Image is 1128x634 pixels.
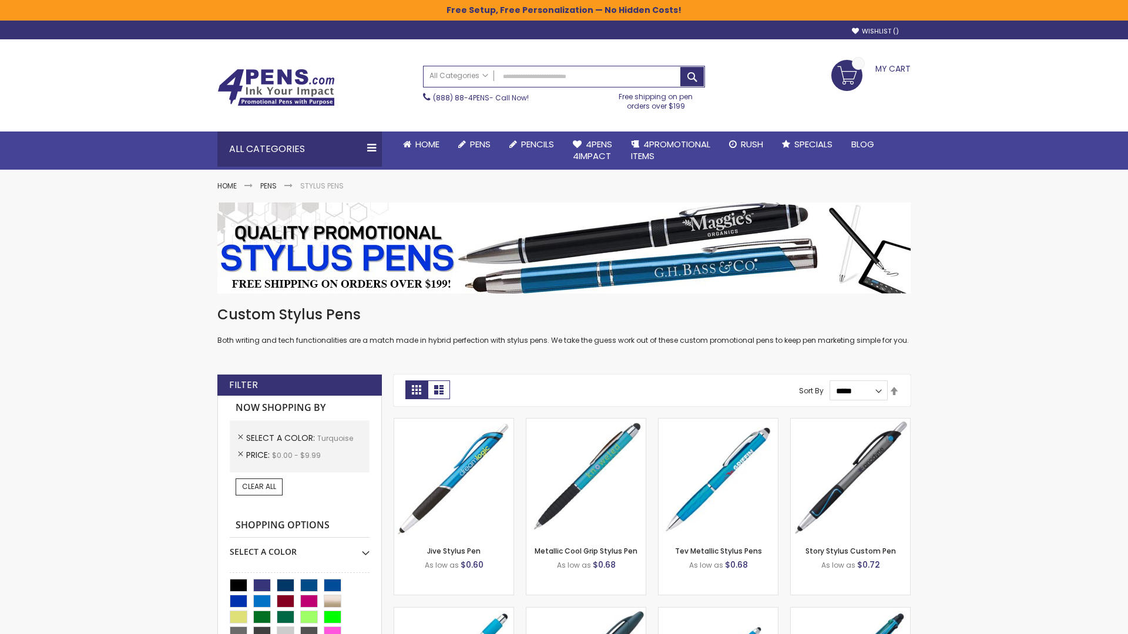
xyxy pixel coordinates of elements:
[405,380,428,399] strong: Grid
[394,607,513,617] a: Pearl Element Stylus Pens-Turquoise
[526,607,646,617] a: Twist Highlighter-Pen Stylus Combo-Turquoise
[433,93,489,103] a: (888) 88-4PENS
[622,131,720,170] a: 4PROMOTIONALITEMS
[773,131,842,157] a: Specials
[799,386,824,396] label: Sort By
[659,607,778,617] a: Cyber Stylus 0.7mm Fine Point Gel Grip Pen-Turquoise
[526,419,646,538] img: Metallic Cool Grip Stylus Pen-Blue - Turquoise
[217,305,911,324] h1: Custom Stylus Pens
[794,138,832,150] span: Specials
[720,131,773,157] a: Rush
[260,181,277,191] a: Pens
[272,450,321,460] span: $0.00 - $9.99
[607,87,706,111] div: Free shipping on pen orders over $199
[415,138,439,150] span: Home
[526,418,646,428] a: Metallic Cool Grip Stylus Pen-Blue - Turquoise
[300,181,344,191] strong: Stylus Pens
[394,418,513,428] a: Jive Stylus Pen-Turquoise
[236,478,283,495] a: Clear All
[429,71,488,80] span: All Categories
[230,513,370,538] strong: Shopping Options
[470,138,491,150] span: Pens
[217,305,911,346] div: Both writing and tech functionalities are a match made in hybrid perfection with stylus pens. We ...
[791,418,910,428] a: Story Stylus Custom Pen-Turquoise
[659,418,778,428] a: Tev Metallic Stylus Pens-Turquoise
[217,203,911,294] img: Stylus Pens
[741,138,763,150] span: Rush
[857,559,880,571] span: $0.72
[246,432,317,444] span: Select A Color
[535,546,637,556] a: Metallic Cool Grip Stylus Pen
[230,396,370,420] strong: Now Shopping by
[689,560,723,570] span: As low as
[500,131,563,157] a: Pencils
[433,93,529,103] span: - Call Now!
[851,138,874,150] span: Blog
[242,481,276,491] span: Clear All
[246,449,272,461] span: Price
[424,66,494,86] a: All Categories
[563,131,622,170] a: 4Pens4impact
[593,559,616,571] span: $0.68
[791,607,910,617] a: Orbitor 4 Color Assorted Ink Metallic Stylus Pens-Turquoise
[725,559,748,571] span: $0.68
[842,131,884,157] a: Blog
[217,181,237,191] a: Home
[217,131,382,167] div: All Categories
[461,559,484,571] span: $0.60
[394,131,449,157] a: Home
[229,379,258,392] strong: Filter
[427,546,481,556] a: Jive Stylus Pen
[521,138,554,150] span: Pencils
[675,546,762,556] a: Tev Metallic Stylus Pens
[821,560,855,570] span: As low as
[230,538,370,558] div: Select A Color
[805,546,896,556] a: Story Stylus Custom Pen
[659,419,778,538] img: Tev Metallic Stylus Pens-Turquoise
[317,433,353,443] span: Turquoise
[557,560,591,570] span: As low as
[425,560,459,570] span: As low as
[217,69,335,106] img: 4Pens Custom Pens and Promotional Products
[852,27,899,36] a: Wishlist
[791,419,910,538] img: Story Stylus Custom Pen-Turquoise
[449,131,500,157] a: Pens
[573,138,612,162] span: 4Pens 4impact
[394,419,513,538] img: Jive Stylus Pen-Turquoise
[631,138,710,162] span: 4PROMOTIONAL ITEMS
